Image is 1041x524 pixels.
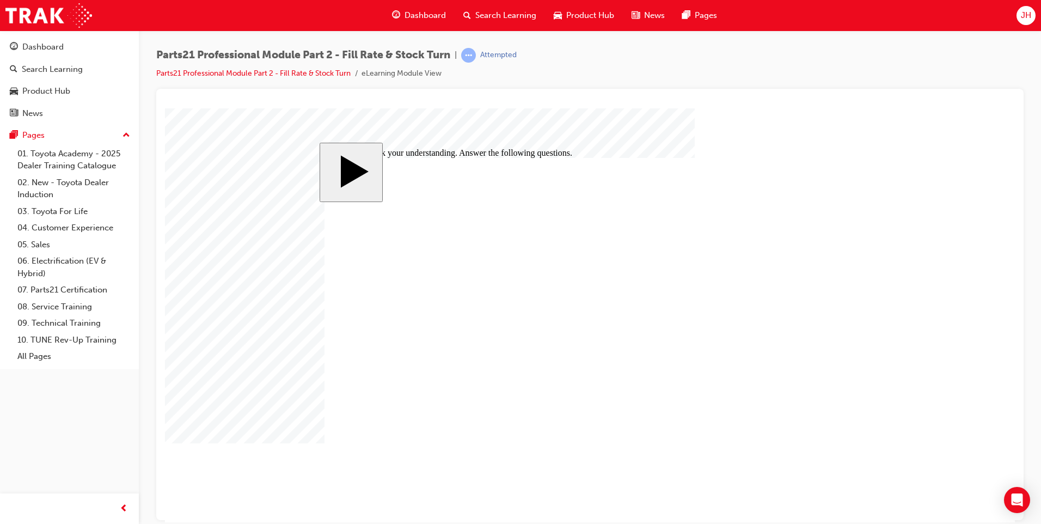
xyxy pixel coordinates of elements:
[13,203,134,220] a: 03. Toyota For Life
[13,145,134,174] a: 01. Toyota Academy - 2025 Dealer Training Catalogue
[1021,9,1031,22] span: JH
[13,253,134,282] a: 06. Electrification (EV & Hybrid)
[383,4,455,27] a: guage-iconDashboard
[120,502,128,516] span: prev-icon
[1016,6,1036,25] button: JH
[13,332,134,349] a: 10. TUNE Rev-Up Training
[682,9,690,22] span: pages-icon
[463,9,471,22] span: search-icon
[644,9,665,22] span: News
[392,9,400,22] span: guage-icon
[22,85,70,98] div: Product Hub
[155,34,695,380] div: Parts 21 Cluster 2 Start Course
[123,129,130,143] span: up-icon
[1004,487,1030,513] div: Open Intercom Messenger
[623,4,673,27] a: news-iconNews
[10,42,18,52] span: guage-icon
[4,103,134,124] a: News
[4,59,134,80] a: Search Learning
[13,220,134,236] a: 04. Customer Experience
[4,37,134,57] a: Dashboard
[22,41,64,53] div: Dashboard
[22,107,43,120] div: News
[13,315,134,332] a: 09. Technical Training
[566,9,614,22] span: Product Hub
[10,131,18,141] span: pages-icon
[632,9,640,22] span: news-icon
[13,348,134,365] a: All Pages
[22,63,83,76] div: Search Learning
[4,125,134,145] button: Pages
[673,4,726,27] a: pages-iconPages
[4,35,134,125] button: DashboardSearch LearningProduct HubNews
[10,109,18,119] span: news-icon
[156,69,351,78] a: Parts21 Professional Module Part 2 - Fill Rate & Stock Turn
[362,68,442,80] li: eLearning Module View
[695,9,717,22] span: Pages
[480,50,517,60] div: Attempted
[554,9,562,22] span: car-icon
[455,4,545,27] a: search-iconSearch Learning
[155,34,218,94] button: Start
[13,282,134,298] a: 07. Parts21 Certification
[22,129,45,142] div: Pages
[156,49,450,62] span: Parts21 Professional Module Part 2 - Fill Rate & Stock Turn
[461,48,476,63] span: learningRecordVerb_ATTEMPT-icon
[4,81,134,101] a: Product Hub
[13,298,134,315] a: 08. Service Training
[475,9,536,22] span: Search Learning
[10,65,17,75] span: search-icon
[455,49,457,62] span: |
[545,4,623,27] a: car-iconProduct Hub
[13,236,134,253] a: 05. Sales
[5,3,92,28] img: Trak
[405,9,446,22] span: Dashboard
[10,87,18,96] span: car-icon
[13,174,134,203] a: 02. New - Toyota Dealer Induction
